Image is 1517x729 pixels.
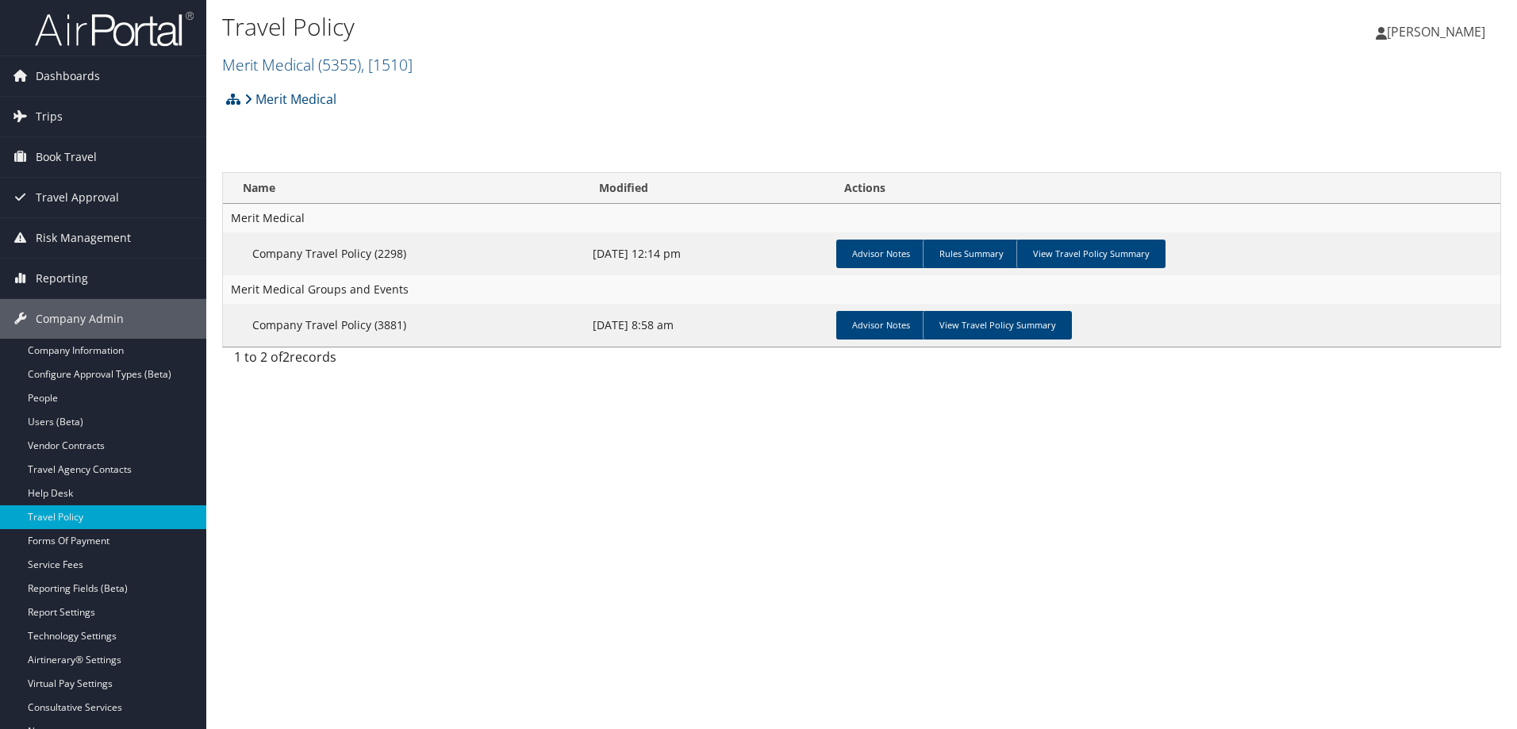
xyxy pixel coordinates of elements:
img: airportal-logo.png [35,10,194,48]
a: Advisor Notes [836,311,926,340]
span: Trips [36,97,63,136]
div: 1 to 2 of records [234,347,530,374]
td: Company Travel Policy (2298) [223,232,585,275]
span: , [ 1510 ] [361,54,413,75]
th: Name: activate to sort column ascending [223,173,585,204]
th: Actions [830,173,1500,204]
td: [DATE] 12:14 pm [585,232,830,275]
span: Company Admin [36,299,124,339]
a: Advisor Notes [836,240,926,268]
td: [DATE] 8:58 am [585,304,830,347]
span: Travel Approval [36,178,119,217]
span: Dashboards [36,56,100,96]
h1: Travel Policy [222,10,1075,44]
td: Company Travel Policy (3881) [223,304,585,347]
span: [PERSON_NAME] [1387,23,1485,40]
a: View Travel Policy Summary [923,311,1072,340]
a: Merit Medical [244,83,336,115]
span: 2 [282,348,290,366]
th: Modified: activate to sort column ascending [585,173,830,204]
span: Book Travel [36,137,97,177]
a: Rules Summary [923,240,1020,268]
a: [PERSON_NAME] [1376,8,1501,56]
td: Merit Medical Groups and Events [223,275,1500,304]
span: Risk Management [36,218,131,258]
a: Merit Medical [222,54,413,75]
td: Merit Medical [223,204,1500,232]
a: View Travel Policy Summary [1016,240,1166,268]
span: Reporting [36,259,88,298]
span: ( 5355 ) [318,54,361,75]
